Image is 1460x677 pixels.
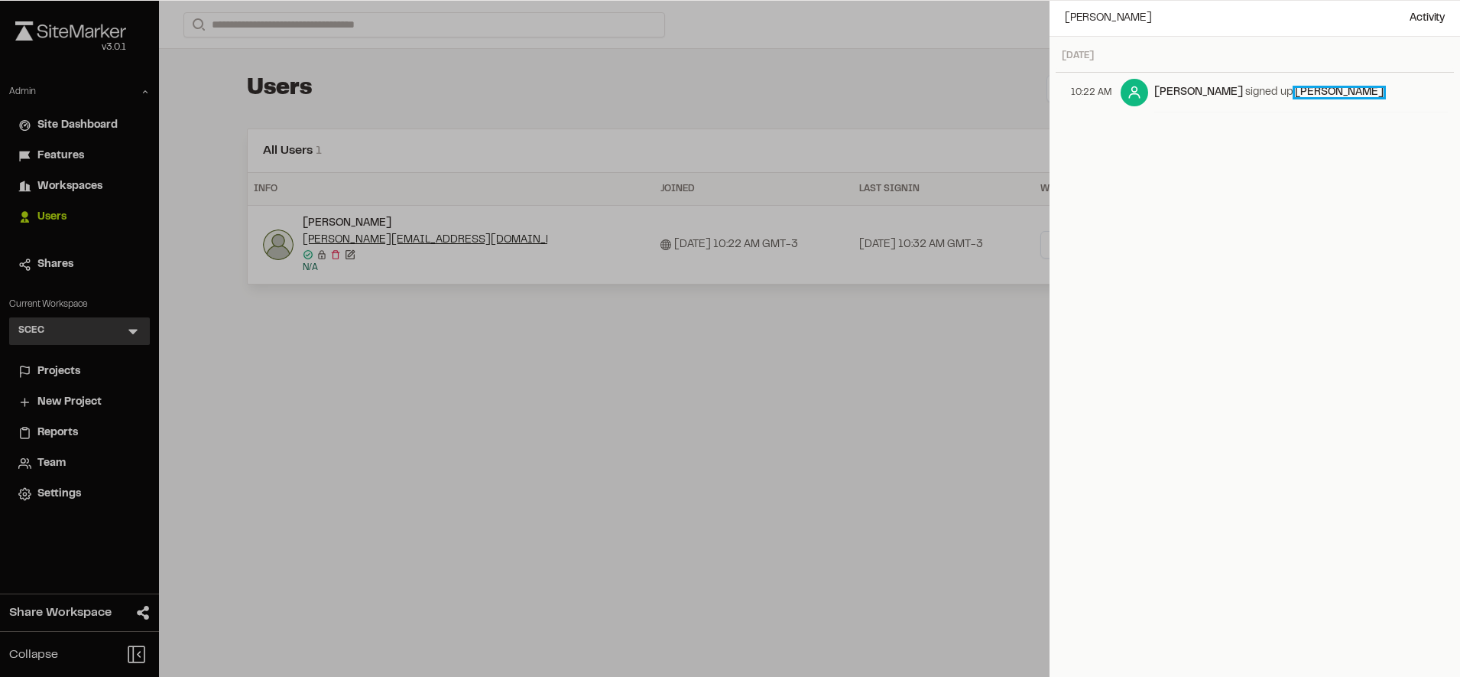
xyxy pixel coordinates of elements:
[1154,88,1243,97] a: [PERSON_NAME]
[1410,10,1445,27] span: Activity
[1295,88,1384,97] a: [PERSON_NAME]
[1065,10,1152,27] span: [PERSON_NAME]
[1154,84,1384,101] div: signed up
[1056,43,1454,69] header: [DATE]
[1062,73,1121,112] div: 10:22 AM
